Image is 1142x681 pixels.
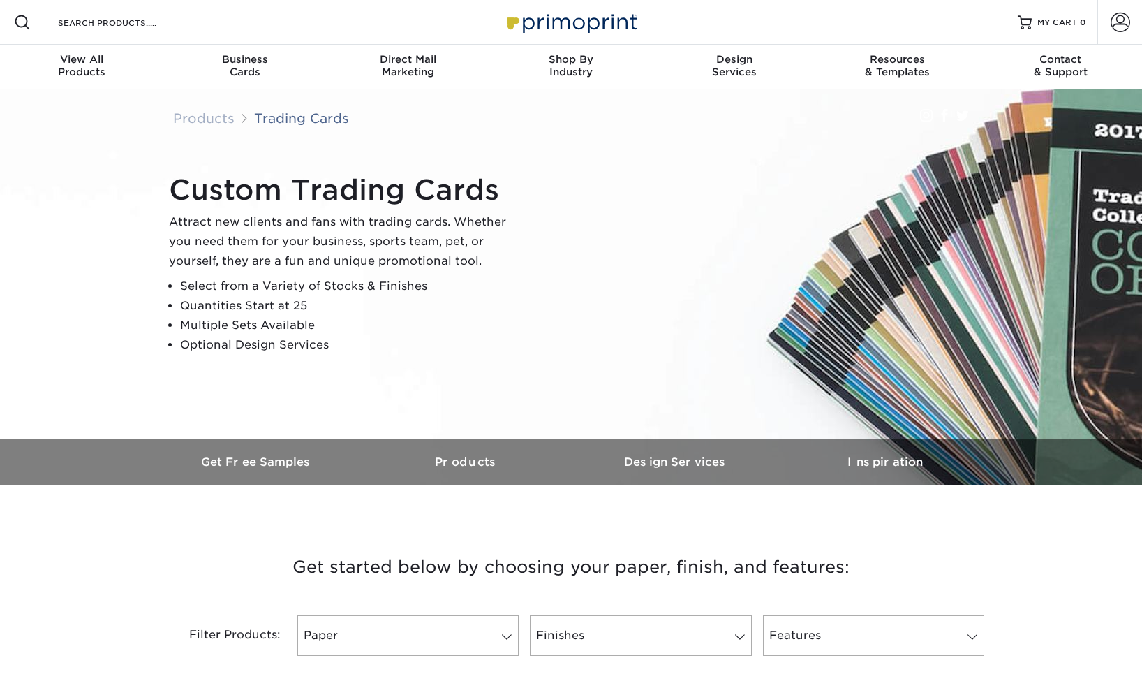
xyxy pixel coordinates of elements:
div: & Support [979,53,1142,78]
div: Services [653,53,816,78]
div: Cards [163,53,327,78]
p: Attract new clients and fans with trading cards. Whether you need them for your business, sports ... [169,212,518,271]
h3: Design Services [571,455,780,469]
a: Paper [297,615,519,656]
span: MY CART [1037,17,1077,29]
a: DesignServices [653,45,816,89]
span: Contact [979,53,1142,66]
div: Marketing [326,53,489,78]
span: Shop By [489,53,653,66]
div: Industry [489,53,653,78]
h3: Products [362,455,571,469]
a: Products [362,439,571,485]
span: Direct Mail [326,53,489,66]
a: Get Free Samples [152,439,362,485]
a: Contact& Support [979,45,1142,89]
li: Optional Design Services [180,335,518,355]
input: SEARCH PRODUCTS..... [57,14,193,31]
span: Design [653,53,816,66]
h3: Get Free Samples [152,455,362,469]
div: Filter Products: [152,615,292,656]
a: Trading Cards [254,110,349,126]
img: Primoprint [501,7,641,37]
a: Design Services [571,439,780,485]
h1: Custom Trading Cards [169,173,518,207]
h3: Inspiration [780,455,990,469]
a: Inspiration [780,439,990,485]
div: & Templates [816,53,979,78]
li: Select from a Variety of Stocks & Finishes [180,277,518,296]
h3: Get started below by choosing your paper, finish, and features: [163,536,979,599]
a: Features [763,615,984,656]
a: Shop ByIndustry [489,45,653,89]
a: Resources& Templates [816,45,979,89]
a: Direct MailMarketing [326,45,489,89]
li: Quantities Start at 25 [180,296,518,316]
span: Resources [816,53,979,66]
li: Multiple Sets Available [180,316,518,335]
a: Finishes [530,615,751,656]
span: Business [163,53,327,66]
a: BusinessCards [163,45,327,89]
span: 0 [1080,17,1086,27]
a: Products [173,110,235,126]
